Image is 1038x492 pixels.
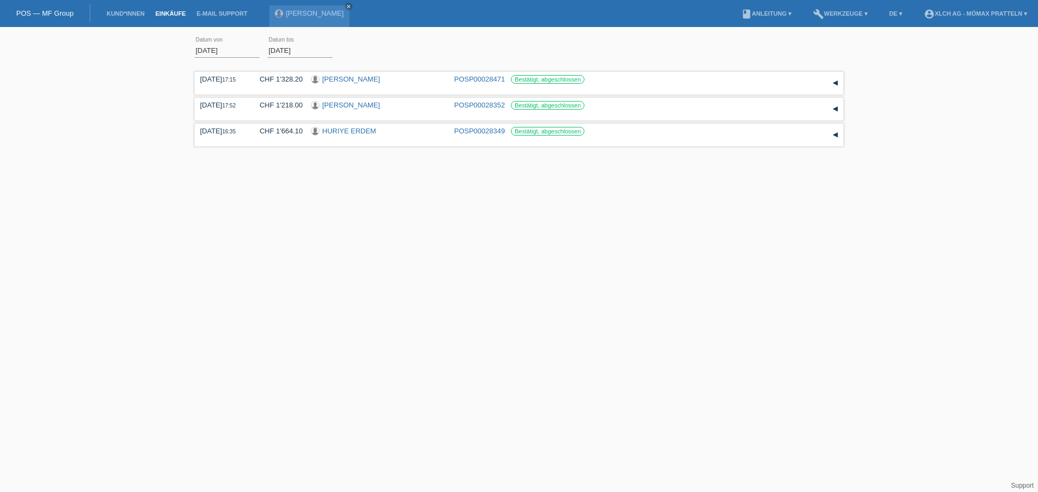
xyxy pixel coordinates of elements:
[286,9,344,17] a: [PERSON_NAME]
[346,4,351,9] i: close
[454,75,505,83] a: POSP00028471
[222,77,236,83] span: 17:15
[736,10,797,17] a: bookAnleitung ▾
[322,127,376,135] a: HURIYE ERDEM
[200,101,243,109] div: [DATE]
[322,101,380,109] a: [PERSON_NAME]
[511,75,584,84] label: Bestätigt, abgeschlossen
[813,9,824,19] i: build
[1011,482,1034,489] a: Support
[251,75,303,83] div: CHF 1'328.20
[827,75,843,91] div: auf-/zuklappen
[101,10,150,17] a: Kund*innen
[827,101,843,117] div: auf-/zuklappen
[222,129,236,134] span: 16:35
[919,10,1033,17] a: account_circleXLCH AG - Mömax Pratteln ▾
[511,101,584,110] label: Bestätigt, abgeschlossen
[191,10,253,17] a: E-Mail Support
[808,10,873,17] a: buildWerkzeuge ▾
[322,75,380,83] a: [PERSON_NAME]
[884,10,908,17] a: DE ▾
[454,127,505,135] a: POSP00028349
[251,101,303,109] div: CHF 1'218.00
[150,10,191,17] a: Einkäufe
[200,75,243,83] div: [DATE]
[924,9,935,19] i: account_circle
[251,127,303,135] div: CHF 1'664.10
[827,127,843,143] div: auf-/zuklappen
[454,101,505,109] a: POSP00028352
[16,9,74,17] a: POS — MF Group
[741,9,752,19] i: book
[200,127,243,135] div: [DATE]
[222,103,236,109] span: 17:52
[511,127,584,136] label: Bestätigt, abgeschlossen
[345,3,352,10] a: close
